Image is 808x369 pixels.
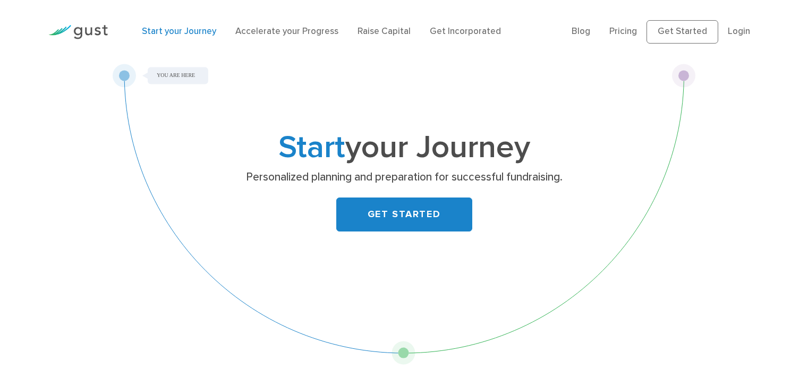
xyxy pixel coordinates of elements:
a: Get Started [647,20,718,44]
h1: your Journey [194,133,614,162]
a: Raise Capital [358,26,411,37]
a: Login [728,26,750,37]
a: Get Incorporated [430,26,501,37]
img: Gust Logo [48,25,108,39]
p: Personalized planning and preparation for successful fundraising. [198,170,610,185]
a: Accelerate your Progress [235,26,338,37]
span: Start [278,128,345,166]
a: Blog [572,26,590,37]
a: Pricing [609,26,637,37]
a: Start your Journey [142,26,216,37]
a: GET STARTED [336,198,472,231]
